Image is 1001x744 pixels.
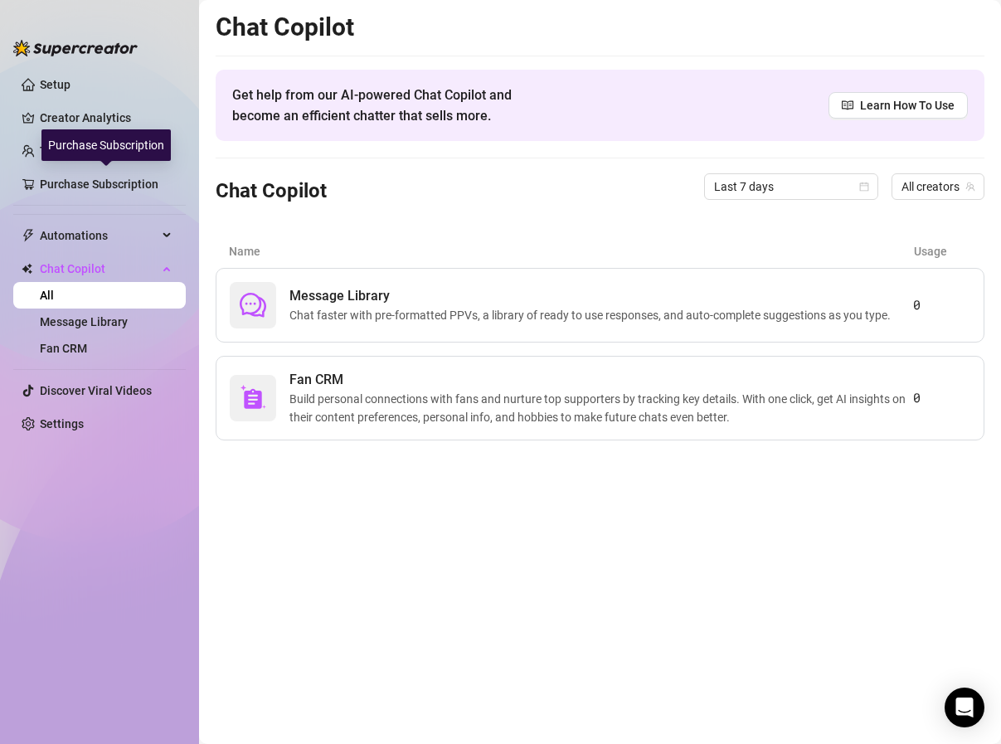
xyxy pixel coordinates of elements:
[914,242,971,260] article: Usage
[842,100,853,111] span: read
[859,182,869,192] span: calendar
[13,40,138,56] img: logo-BBDzfeDw.svg
[40,144,121,158] a: Team Analytics
[40,417,84,430] a: Settings
[40,384,152,397] a: Discover Viral Videos
[232,85,552,126] span: Get help from our AI-powered Chat Copilot and become an efficient chatter that sells more.
[40,171,173,197] a: Purchase Subscription
[40,78,70,91] a: Setup
[22,229,35,242] span: thunderbolt
[41,129,171,161] div: Purchase Subscription
[240,292,266,319] span: comment
[40,342,87,355] a: Fan CRM
[40,289,54,302] a: All
[913,388,970,408] article: 0
[913,295,970,315] article: 0
[945,688,984,727] div: Open Intercom Messenger
[289,390,913,426] span: Build personal connections with fans and nurture top supporters by tracking key details. With one...
[22,263,32,275] img: Chat Copilot
[40,315,128,328] a: Message Library
[40,105,173,131] a: Creator Analytics
[289,286,897,306] span: Message Library
[240,385,266,411] img: svg%3e
[216,178,327,205] h3: Chat Copilot
[965,182,975,192] span: team
[40,255,158,282] span: Chat Copilot
[714,174,868,199] span: Last 7 days
[901,174,974,199] span: All creators
[828,92,968,119] a: Learn How To Use
[289,306,897,324] span: Chat faster with pre-formatted PPVs, a library of ready to use responses, and auto-complete sugge...
[216,12,984,43] h2: Chat Copilot
[289,370,913,390] span: Fan CRM
[860,96,955,114] span: Learn How To Use
[229,242,914,260] article: Name
[40,222,158,249] span: Automations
